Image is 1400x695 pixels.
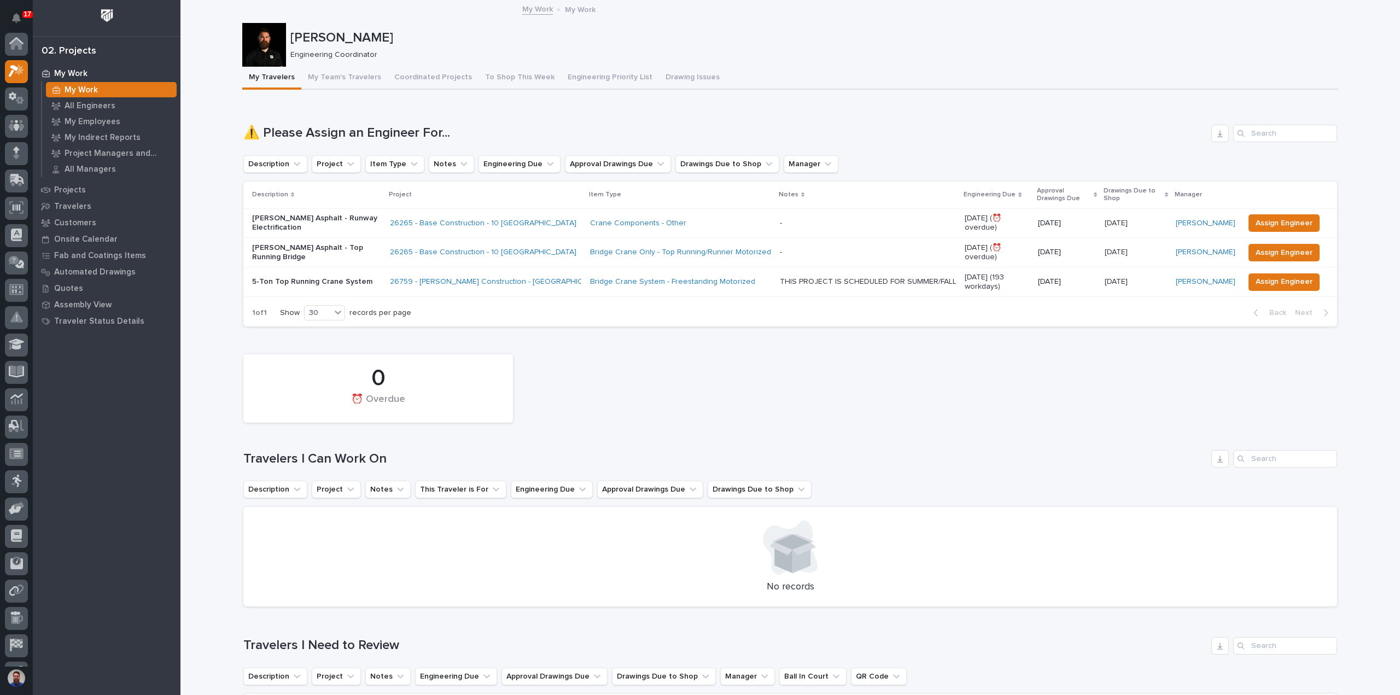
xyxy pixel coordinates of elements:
div: - [780,248,782,257]
p: Approval Drawings Due [1037,185,1091,205]
h1: Travelers I Need to Review [243,638,1207,653]
p: Manager [1175,189,1202,201]
div: THIS PROJECT IS SCHEDULED FOR SUMMER/FALL OF 2026 [780,277,956,287]
button: Drawings Due to Shop [675,155,779,173]
p: My Work [565,3,596,15]
p: [DATE] (⏰ overdue) [965,214,1029,232]
a: My Work [42,82,180,97]
button: Approval Drawings Due [501,668,608,685]
a: Traveler Status Details [33,313,180,329]
a: 26759 - [PERSON_NAME] Construction - [GEOGRAPHIC_DATA] Department 5T Bridge Crane [390,277,713,287]
a: Travelers [33,198,180,214]
h1: Travelers I Can Work On [243,451,1207,467]
button: Project [312,668,361,685]
span: Assign Engineer [1256,217,1312,230]
div: - [780,219,782,228]
button: Notes [429,155,474,173]
p: Quotes [54,284,83,294]
a: My Work [33,65,180,81]
button: Manager [720,668,775,685]
button: Coordinated Projects [388,67,479,90]
p: records per page [349,308,411,318]
a: Assembly View [33,296,180,313]
a: My Employees [42,114,180,129]
a: [PERSON_NAME] [1176,219,1235,228]
button: users-avatar [5,667,28,690]
button: This Traveler is For [415,481,506,498]
span: Back [1263,308,1286,318]
button: Description [243,481,307,498]
button: Description [243,668,307,685]
p: Assembly View [54,300,112,310]
p: My Work [54,69,87,79]
p: My Indirect Reports [65,133,141,143]
p: Engineering Coordinator [290,50,1330,60]
button: Item Type [365,155,424,173]
button: Description [243,155,307,173]
p: Project Managers and Engineers [65,149,172,159]
p: [PERSON_NAME] Asphalt - Top Running Bridge [252,243,381,262]
span: Next [1295,308,1319,318]
button: Next [1291,308,1337,318]
button: Notes [365,668,411,685]
a: Project Managers and Engineers [42,145,180,161]
button: Manager [784,155,838,173]
p: Customers [54,218,96,228]
p: My Work [65,85,98,95]
p: [DATE] (⏰ overdue) [965,243,1029,262]
p: All Engineers [65,101,115,111]
a: My Indirect Reports [42,130,180,145]
img: Workspace Logo [97,5,117,26]
p: Notes [779,189,798,201]
button: Project [312,481,361,498]
p: Travelers [54,202,91,212]
a: [PERSON_NAME] [1176,248,1235,257]
p: [DATE] (193 workdays) [965,273,1029,291]
a: Crane Components - Other [590,219,686,228]
p: Project [389,189,412,201]
p: My Employees [65,117,120,127]
p: Drawings Due to Shop [1104,185,1162,205]
button: QR Code [851,668,907,685]
button: Approval Drawings Due [597,481,703,498]
button: Assign Engineer [1249,244,1320,261]
span: Assign Engineer [1256,275,1312,288]
button: To Shop This Week [479,67,561,90]
div: 30 [305,307,331,319]
input: Search [1233,450,1337,468]
p: Show [280,308,300,318]
button: Project [312,155,361,173]
button: Back [1245,308,1291,318]
button: Assign Engineer [1249,214,1320,232]
p: Engineering Due [964,189,1016,201]
a: All Engineers [42,98,180,113]
a: Bridge Crane Only - Top Running/Runner Motorized [590,248,771,257]
a: Quotes [33,280,180,296]
div: Notifications17 [14,13,28,31]
p: [PERSON_NAME] Asphalt - Runway Electrification [252,214,381,232]
p: [DATE] [1038,248,1096,257]
button: Engineering Due [479,155,561,173]
a: 26265 - Base Construction - 10 [GEOGRAPHIC_DATA] [390,248,576,257]
button: Engineering Due [415,668,497,685]
p: [DATE] [1105,275,1130,287]
button: Engineering Due [511,481,593,498]
p: [DATE] [1105,217,1130,228]
a: Customers [33,214,180,231]
p: Automated Drawings [54,267,136,277]
a: Onsite Calendar [33,231,180,247]
tr: [PERSON_NAME] Asphalt - Top Running Bridge26265 - Base Construction - 10 [GEOGRAPHIC_DATA] Bridge... [243,238,1337,267]
a: Projects [33,182,180,198]
tr: [PERSON_NAME] Asphalt - Runway Electrification26265 - Base Construction - 10 [GEOGRAPHIC_DATA] Cr... [243,208,1337,238]
a: Bridge Crane System - Freestanding Motorized [590,277,755,287]
button: My Travelers [242,67,301,90]
div: Search [1233,637,1337,655]
p: All Managers [65,165,116,174]
button: Approval Drawings Due [565,155,671,173]
p: [DATE] [1038,277,1096,287]
tr: 5-Ton Top Running Crane System26759 - [PERSON_NAME] Construction - [GEOGRAPHIC_DATA] Department 5... [243,267,1337,297]
button: Notes [365,481,411,498]
p: [DATE] [1105,246,1130,257]
p: Projects [54,185,86,195]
